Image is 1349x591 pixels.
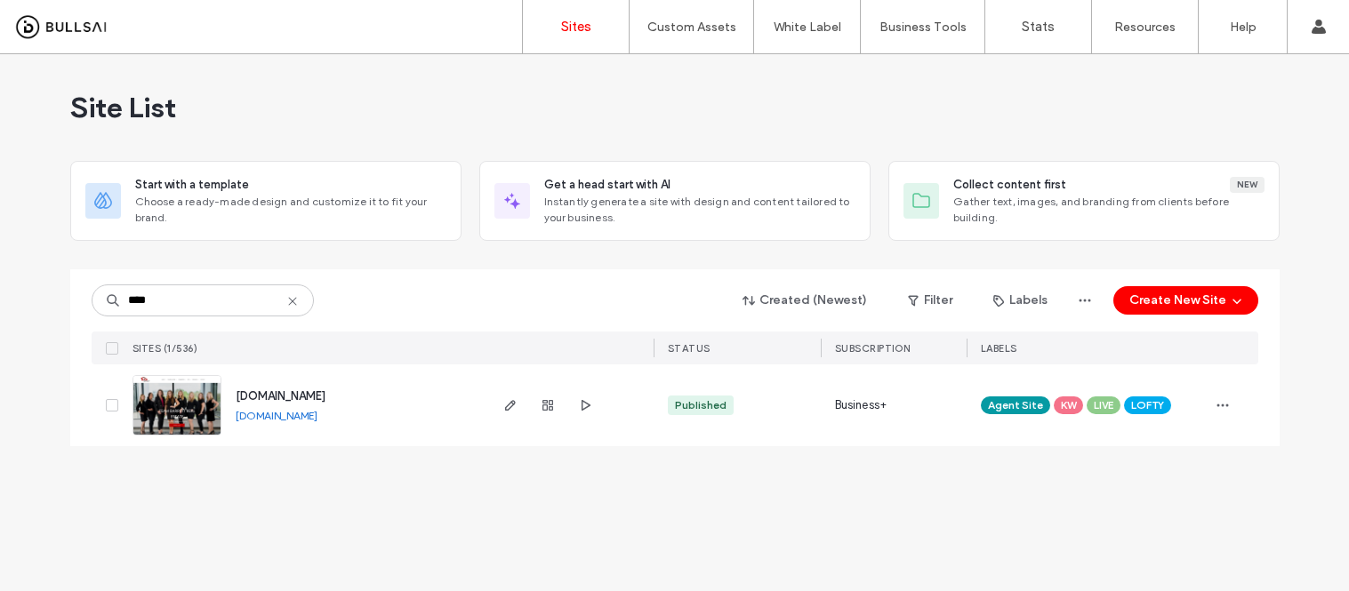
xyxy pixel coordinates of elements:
span: Get a head start with AI [544,176,670,194]
span: Collect content first [953,176,1066,194]
span: Gather text, images, and branding from clients before building. [953,194,1265,226]
label: Resources [1114,20,1176,35]
label: Custom Assets [647,20,736,35]
label: Business Tools [879,20,967,35]
label: White Label [774,20,841,35]
div: New [1230,177,1265,193]
span: LOFTY [1131,397,1164,413]
span: Instantly generate a site with design and content tailored to your business. [544,194,855,226]
span: KW [1061,397,1076,413]
span: Business+ [835,396,887,414]
button: Labels [977,286,1064,315]
span: STATUS [668,342,711,355]
span: Site List [70,90,176,125]
span: Agent Site [988,397,1043,413]
span: Start with a template [135,176,249,194]
button: Create New Site [1113,286,1258,315]
a: [DOMAIN_NAME] [236,409,317,422]
span: SITES (1/536) [132,342,198,355]
span: LABELS [981,342,1017,355]
button: Filter [890,286,970,315]
span: LIVE [1094,397,1113,413]
button: Created (Newest) [727,286,883,315]
div: Start with a templateChoose a ready-made design and customize it to fit your brand. [70,161,462,241]
div: Get a head start with AIInstantly generate a site with design and content tailored to your business. [479,161,871,241]
label: Stats [1022,19,1055,35]
label: Help [1230,20,1257,35]
label: Sites [561,19,591,35]
div: Collect content firstNewGather text, images, and branding from clients before building. [888,161,1280,241]
span: Choose a ready-made design and customize it to fit your brand. [135,194,446,226]
a: [DOMAIN_NAME] [236,389,325,403]
span: SUBSCRIPTION [835,342,911,355]
div: Published [675,397,727,413]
